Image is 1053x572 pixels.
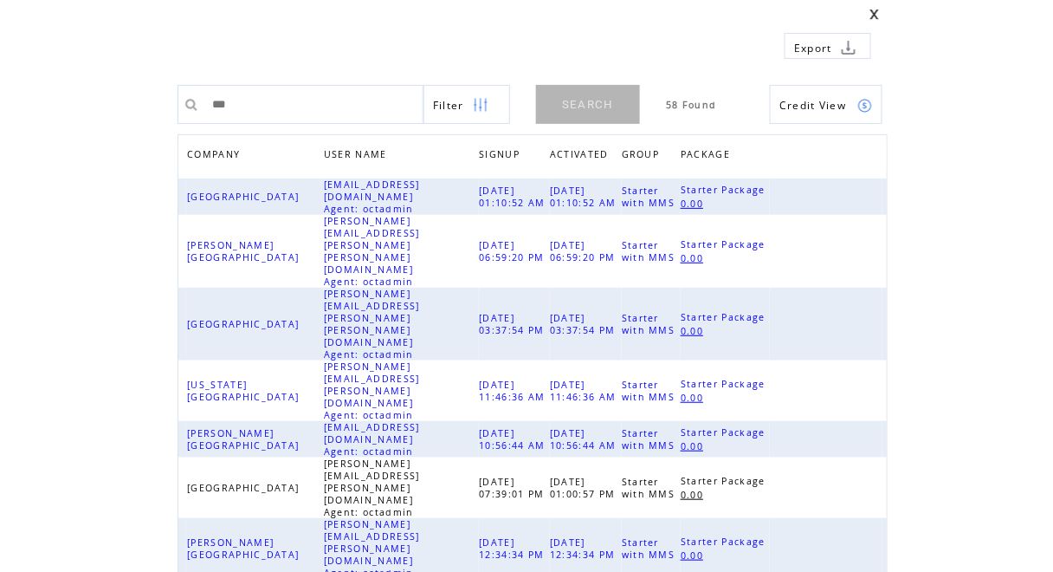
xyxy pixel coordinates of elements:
img: filters.png [473,86,488,125]
span: ACTIVATED [550,144,613,169]
span: [DATE] 06:59:20 PM [479,239,549,263]
a: Filter [423,85,510,124]
span: SIGNUP [479,144,524,169]
span: 58 Found [666,99,717,111]
a: 0.00 [681,196,712,211]
span: [DATE] 03:37:54 PM [479,312,549,336]
span: 0.00 [681,549,707,562]
span: Starter with MMS [622,379,680,403]
span: 0.00 [681,252,707,264]
a: COMPANY [187,148,244,159]
span: Starter Package [681,426,770,439]
span: Starter with MMS [622,185,680,209]
span: Export to csv file [794,41,832,55]
span: Starter with MMS [622,239,680,263]
span: Show Credits View [779,98,847,113]
span: [DATE] 01:10:52 AM [550,185,621,209]
a: SEARCH [536,85,640,124]
span: [DATE] 10:56:44 AM [550,427,621,452]
span: USER NAME [324,144,391,169]
span: Starter Package [681,238,770,250]
span: [DATE] 01:00:57 PM [550,476,620,500]
a: 0.00 [681,487,712,502]
span: 0.00 [681,392,707,404]
span: Starter Package [681,311,770,323]
span: [GEOGRAPHIC_DATA] [187,482,304,494]
span: [DATE] 10:56:44 AM [479,427,550,452]
span: Starter Package [681,536,770,548]
span: [PERSON_NAME][GEOGRAPHIC_DATA] [187,536,304,561]
span: Show filters [433,98,464,113]
span: [DATE] 06:59:20 PM [550,239,620,263]
span: [EMAIL_ADDRESS][DOMAIN_NAME] Agent: octadmin [324,421,420,458]
span: [PERSON_NAME][GEOGRAPHIC_DATA] [187,239,304,263]
a: PACKAGE [681,144,739,169]
a: SIGNUP [479,148,524,159]
span: [EMAIL_ADDRESS][DOMAIN_NAME] Agent: octadmin [324,179,420,215]
span: [DATE] 11:46:36 AM [550,379,621,403]
span: [GEOGRAPHIC_DATA] [187,318,304,330]
span: COMPANY [187,144,244,169]
span: [PERSON_NAME][EMAIL_ADDRESS][PERSON_NAME][DOMAIN_NAME] Agent: octadmin [324,458,420,518]
span: 0.00 [681,440,707,452]
a: ACTIVATED [550,144,617,169]
span: [DATE] 01:10:52 AM [479,185,550,209]
span: [DATE] 12:34:34 PM [550,536,620,561]
span: GROUP [622,144,664,169]
a: Export [785,33,871,59]
span: Starter Package [681,378,770,390]
a: 0.00 [681,390,712,405]
span: [GEOGRAPHIC_DATA] [187,191,304,203]
span: Starter with MMS [622,427,680,452]
span: 0.00 [681,489,707,501]
span: 0.00 [681,198,707,210]
span: [DATE] 11:46:36 AM [479,379,550,403]
span: [PERSON_NAME][EMAIL_ADDRESS][PERSON_NAME][DOMAIN_NAME] Agent: octadmin [324,361,420,421]
a: 0.00 [681,323,712,338]
span: [PERSON_NAME][EMAIL_ADDRESS][PERSON_NAME][PERSON_NAME][DOMAIN_NAME] Agent: octadmin [324,288,420,361]
a: USER NAME [324,148,391,159]
a: 0.00 [681,250,712,265]
img: credits.png [857,98,873,114]
span: [DATE] 07:39:01 PM [479,476,549,500]
span: Starter Package [681,184,770,196]
span: Starter Package [681,475,770,487]
img: download.png [841,40,856,55]
span: Starter with MMS [622,312,680,336]
a: Credit View [770,85,882,124]
span: [PERSON_NAME][GEOGRAPHIC_DATA] [187,427,304,452]
a: 0.00 [681,548,712,562]
span: Starter with MMS [622,536,680,561]
span: [DATE] 12:34:34 PM [479,536,549,561]
a: GROUP [622,144,669,169]
span: [US_STATE][GEOGRAPHIC_DATA] [187,379,304,403]
span: Starter with MMS [622,476,680,500]
span: 0.00 [681,325,707,337]
span: [DATE] 03:37:54 PM [550,312,620,336]
span: PACKAGE [681,144,734,169]
a: 0.00 [681,439,712,453]
span: [PERSON_NAME][EMAIL_ADDRESS][PERSON_NAME][PERSON_NAME][DOMAIN_NAME] Agent: octadmin [324,215,420,288]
